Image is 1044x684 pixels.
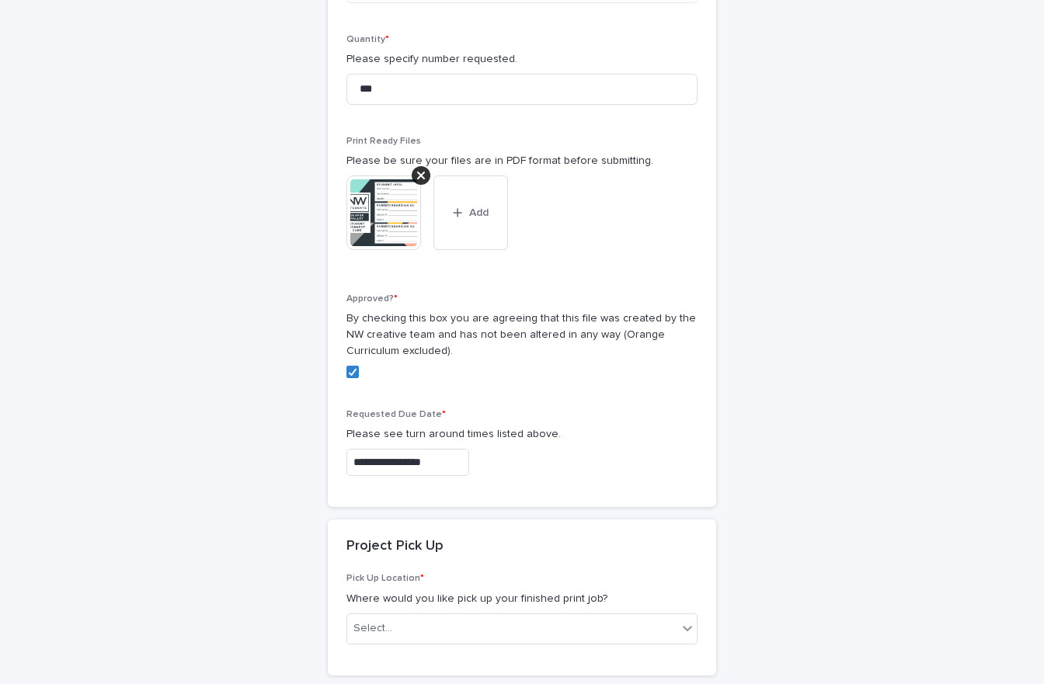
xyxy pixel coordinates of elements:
[346,51,698,68] p: Please specify number requested.
[469,207,489,218] span: Add
[346,538,444,555] h2: Project Pick Up
[346,410,446,419] span: Requested Due Date
[353,620,392,637] div: Select...
[346,426,698,443] p: Please see turn around times listed above.
[433,175,508,250] button: Add
[346,137,421,146] span: Print Ready Files
[346,574,424,583] span: Pick Up Location
[346,294,398,304] span: Approved?
[346,311,698,359] p: By checking this box you are agreeing that this file was created by the NW creative team and has ...
[346,153,698,169] p: Please be sure your files are in PDF format before submitting.
[346,591,698,607] p: Where would you like pick up your finished print job?
[346,35,389,44] span: Quantity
